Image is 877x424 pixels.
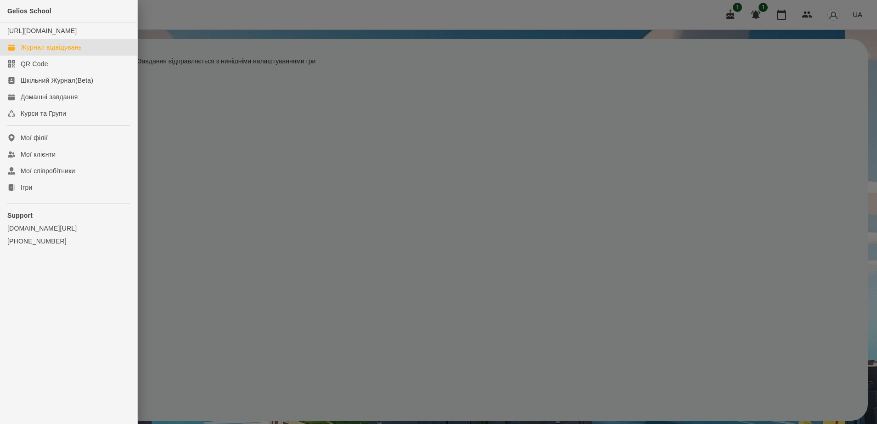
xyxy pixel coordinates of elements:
[21,183,32,192] div: Ігри
[21,59,48,68] div: QR Code
[7,237,130,246] a: [PHONE_NUMBER]
[21,166,75,175] div: Мої співробітники
[21,76,93,85] div: Шкільний Журнал(Beta)
[21,43,82,52] div: Журнал відвідувань
[7,7,51,15] span: Gelios School
[7,224,130,233] a: [DOMAIN_NAME][URL]
[21,109,66,118] div: Курси та Групи
[21,133,48,142] div: Мої філії
[7,27,77,34] a: [URL][DOMAIN_NAME]
[21,92,78,102] div: Домашні завдання
[21,150,56,159] div: Мої клієнти
[7,211,130,220] p: Support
